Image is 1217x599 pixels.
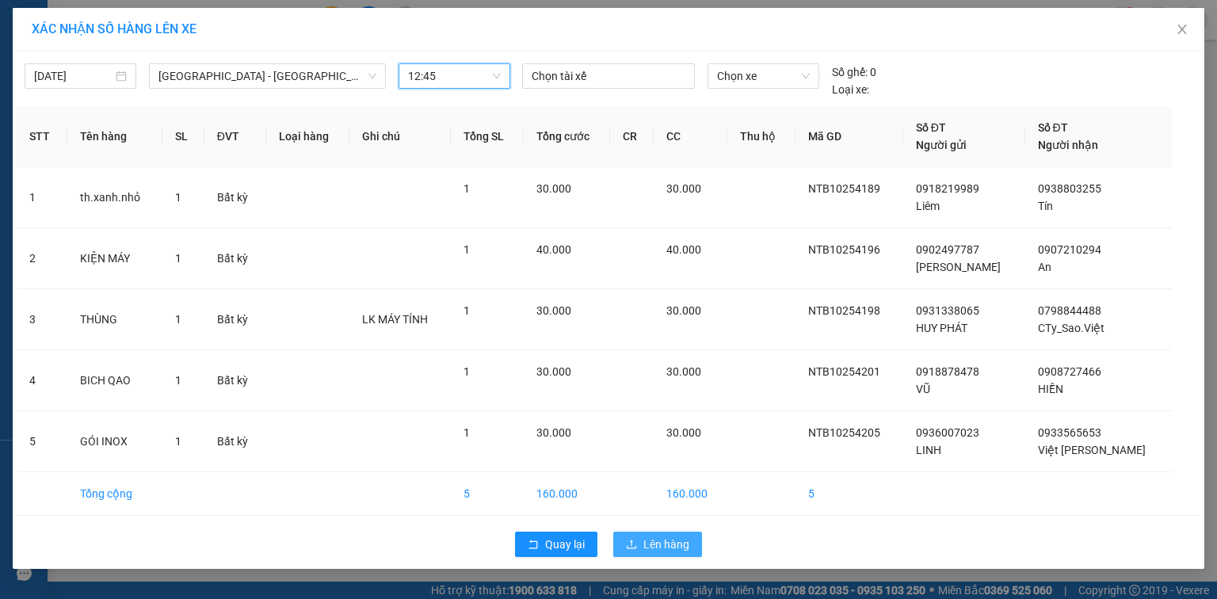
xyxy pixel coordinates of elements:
th: Thu hộ [727,106,795,167]
div: Bình Giã [148,13,272,32]
span: NTB10254205 [808,426,880,439]
div: 0937371887 [13,52,137,74]
span: 1 [175,313,181,326]
button: rollbackQuay lại [515,532,597,557]
td: 5 [17,411,67,472]
span: 40.000 [666,243,701,256]
input: 14/10/2025 [34,67,113,85]
div: 0 [832,63,876,81]
td: 5 [451,472,524,516]
td: Bất kỳ [204,350,267,411]
td: KIỆN MÁY [67,228,162,289]
span: 1 [464,304,470,317]
span: 30.000 [666,365,701,378]
span: C : [146,87,158,104]
span: down [368,71,377,81]
span: 1 [464,365,470,378]
td: Bất kỳ [204,228,267,289]
span: Lên hàng [643,536,689,553]
span: 0931338065 [916,304,979,317]
span: NTB10254201 [808,365,880,378]
div: 160.000 [146,83,273,105]
td: 160.000 [654,472,727,516]
span: 0936007023 [916,426,979,439]
span: 0918878478 [916,365,979,378]
span: Người gửi [916,139,967,151]
td: 160.000 [524,472,611,516]
div: 0983727260 [148,52,272,74]
span: NTB10254189 [808,182,880,195]
span: rollback [528,539,539,551]
th: ĐVT [204,106,267,167]
span: HUY PHÁT [916,322,967,334]
span: 0918219989 [916,182,979,195]
button: uploadLên hàng [613,532,702,557]
th: Loại hàng [266,106,349,167]
span: 0938803255 [1038,182,1101,195]
span: Việt [PERSON_NAME] [1038,444,1146,456]
span: Loại xe: [832,81,869,98]
th: SL [162,106,204,167]
th: Mã GD [795,106,903,167]
span: 1 [175,374,181,387]
td: Bất kỳ [204,167,267,228]
td: GÓI INOX [67,411,162,472]
div: Diễm [148,32,272,52]
span: LINH [916,444,941,456]
span: Liêm [916,200,940,212]
span: 30.000 [666,426,701,439]
td: THÙNG [67,289,162,350]
td: 1 [17,167,67,228]
span: NTB10254198 [808,304,880,317]
span: An [1038,261,1051,273]
span: close [1176,23,1188,36]
td: 3 [17,289,67,350]
div: Ngân [13,32,137,52]
span: 30.000 [536,304,571,317]
span: 1 [464,426,470,439]
span: CTy_Sao.Việt [1038,322,1104,334]
td: 2 [17,228,67,289]
span: 0933565653 [1038,426,1101,439]
td: BICH QAO [67,350,162,411]
td: 5 [795,472,903,516]
span: HIỀN [1038,383,1063,395]
span: Chọn xe [717,64,809,88]
button: Close [1160,8,1204,52]
td: Bất kỳ [204,289,267,350]
span: 0907210294 [1038,243,1101,256]
th: CR [610,106,654,167]
span: VŨ [916,383,930,395]
span: Quay lại [545,536,585,553]
th: Tổng cước [524,106,611,167]
span: Sài Gòn - Bà Rịa (Hàng Hoá) [158,64,376,88]
span: Số ĐT [1038,121,1068,134]
td: th.xanh.nhỏ [67,167,162,228]
span: LK MÁY TÍNH [362,313,428,326]
td: Tổng cộng [67,472,162,516]
td: Bất kỳ [204,411,267,472]
span: 30.000 [666,304,701,317]
span: 0908727466 [1038,365,1101,378]
span: 12:45 [408,64,501,88]
span: Nhận: [148,15,186,32]
span: [PERSON_NAME] [916,261,1001,273]
span: 40.000 [536,243,571,256]
th: Tổng SL [451,106,524,167]
span: 30.000 [666,182,701,195]
span: 1 [464,243,470,256]
span: 1 [175,191,181,204]
span: Tín [1038,200,1053,212]
span: 1 [175,252,181,265]
span: Gửi: [13,15,38,32]
span: Số ĐT [916,121,946,134]
span: 30.000 [536,365,571,378]
span: 1 [464,182,470,195]
span: Người nhận [1038,139,1098,151]
th: Ghi chú [349,106,450,167]
span: 1 [175,435,181,448]
span: 0902497787 [916,243,979,256]
th: Tên hàng [67,106,162,167]
span: 30.000 [536,426,571,439]
div: Tên hàng: 7thùng+kiện.thùng ( : 8 ) [13,115,271,155]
